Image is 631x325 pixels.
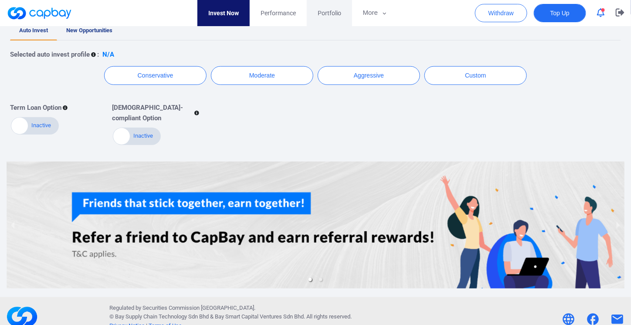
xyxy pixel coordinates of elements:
[424,66,527,85] button: Custom
[211,66,313,85] button: Moderate
[7,162,19,289] button: previous slide / item
[10,102,61,113] p: Term Loan Option
[104,66,207,85] button: Conservative
[318,66,420,85] button: Aggressive
[318,8,341,18] span: Portfolio
[309,278,312,281] li: slide item 1
[102,49,114,60] p: N/A
[66,27,112,34] span: New Opportunities
[261,8,296,18] span: Performance
[97,49,99,60] p: :
[550,9,570,17] span: Top Up
[19,27,48,34] span: Auto Invest
[612,162,624,289] button: next slide / item
[319,278,322,281] li: slide item 2
[112,102,193,123] p: [DEMOGRAPHIC_DATA]-compliant Option
[534,4,586,22] button: Top Up
[215,313,304,320] span: Bay Smart Capital Ventures Sdn Bhd
[10,49,90,60] p: Selected auto invest profile
[475,4,527,22] button: Withdraw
